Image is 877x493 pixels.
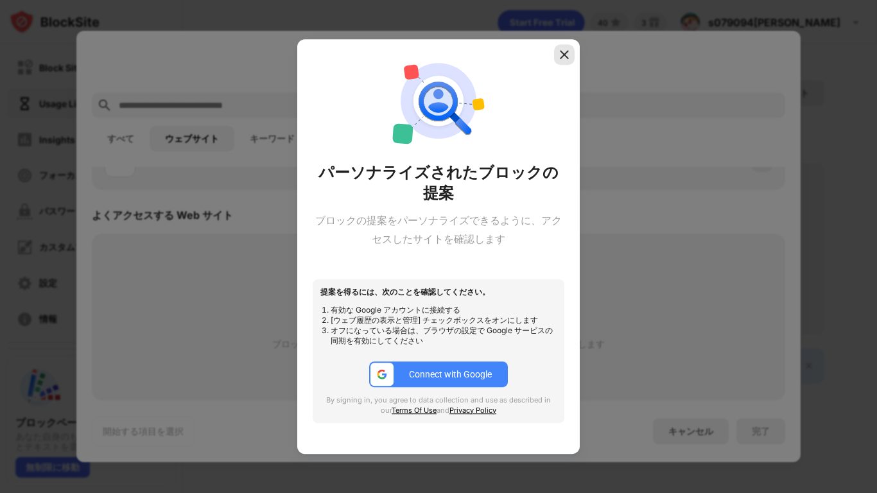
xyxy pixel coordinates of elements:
li: [ウェブ履歴の表示と管理] チェックボックスをオンにします [331,315,557,325]
div: Connect with Google [409,369,492,379]
li: 有効な Google アカウントに接続する [331,305,557,315]
a: Terms Of Use [392,406,437,415]
img: personal-suggestions.svg [392,55,485,147]
div: パーソナライズされたブロックの提案 [313,162,564,203]
li: オフになっている場合は、ブラウザの設定で Google サービスの同期を有効にしてください [331,325,557,346]
div: 提案を得るには、次のことを確認してください。 [320,287,557,297]
span: and [437,406,449,415]
div: ブロックの提案をパーソナライズできるように、アクセスしたサイトを確認します [313,211,564,248]
img: google-ic [376,368,388,380]
a: Privacy Policy [449,406,496,415]
button: google-icConnect with Google [369,361,508,387]
span: By signing in, you agree to data collection and use as described in our [326,395,551,415]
